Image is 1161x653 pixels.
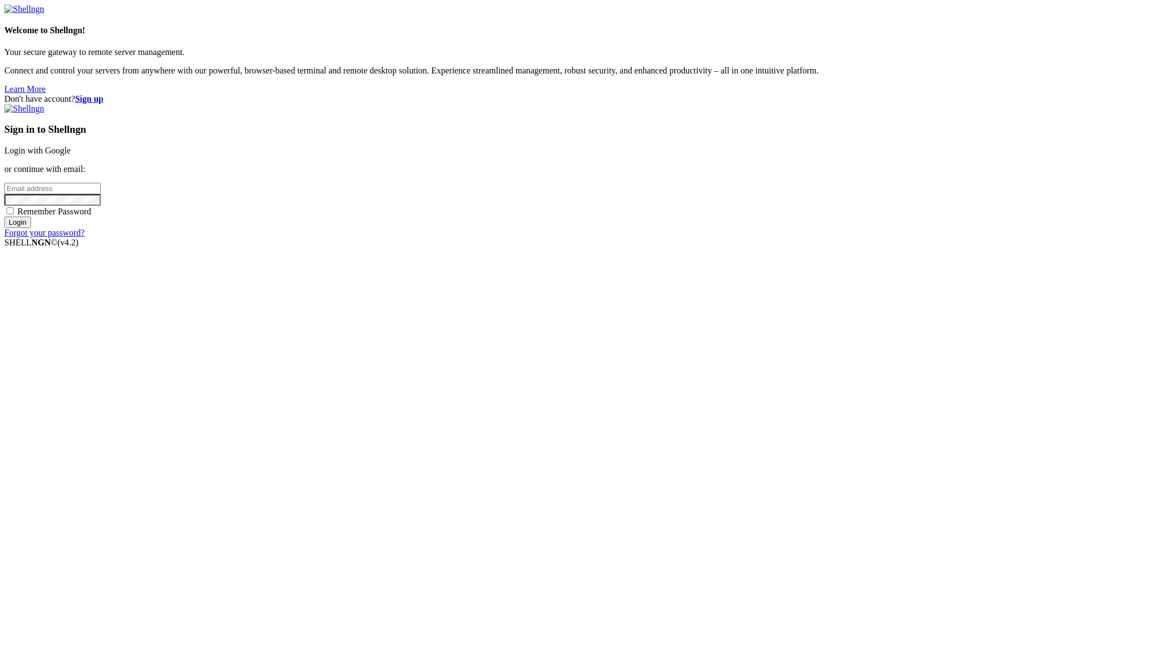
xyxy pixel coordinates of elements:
h3: Sign in to Shellngn [4,124,1157,135]
input: Login [4,217,31,228]
img: Shellngn [4,4,44,14]
p: Connect and control your servers from anywhere with our powerful, browser-based terminal and remo... [4,66,1157,76]
p: Your secure gateway to remote server management. [4,47,1157,57]
p: or continue with email: [4,164,1157,174]
span: Remember Password [17,207,91,216]
a: Forgot your password? [4,228,84,237]
a: Learn More [4,84,46,94]
input: Remember Password [7,207,14,214]
span: 4.2.0 [58,238,79,247]
a: Login with Google [4,146,71,155]
span: SHELL © [4,238,78,247]
b: NGN [32,238,51,247]
h4: Welcome to Shellngn! [4,26,1157,35]
div: Don't have account? [4,94,1157,104]
input: Email address [4,183,101,194]
a: Sign up [75,94,103,103]
img: Shellngn [4,104,44,114]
